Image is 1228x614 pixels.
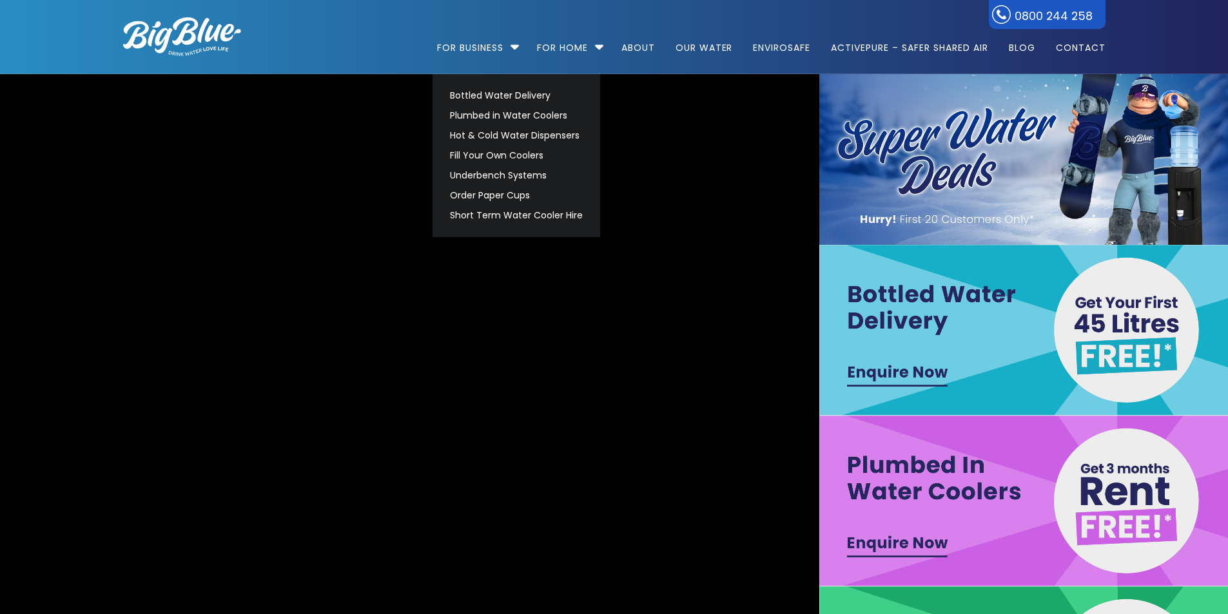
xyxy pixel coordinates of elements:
[444,186,589,206] a: Order Paper Cups
[444,146,589,166] a: Fill Your Own Coolers
[444,166,589,186] a: Underbench Systems
[123,17,241,56] img: logo
[444,106,589,126] a: Plumbed in Water Coolers
[444,206,589,225] a: Short Term Water Cooler Hire
[444,86,589,106] a: Bottled Water Delivery
[444,126,589,146] a: Hot & Cold Water Dispensers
